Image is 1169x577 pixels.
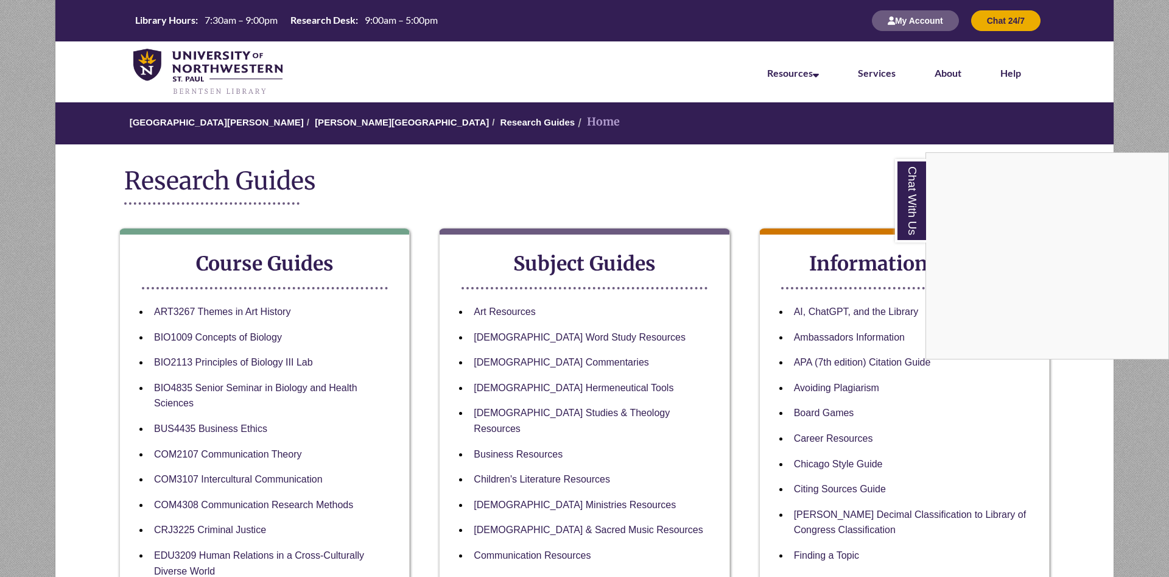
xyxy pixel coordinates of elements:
a: About [935,67,961,79]
a: Chat With Us [895,159,926,242]
iframe: Chat Widget [926,153,1168,359]
a: Help [1000,67,1021,79]
a: Resources [767,67,819,79]
a: Services [858,67,896,79]
div: Chat With Us [925,152,1169,359]
img: UNWSP Library Logo [133,49,283,96]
